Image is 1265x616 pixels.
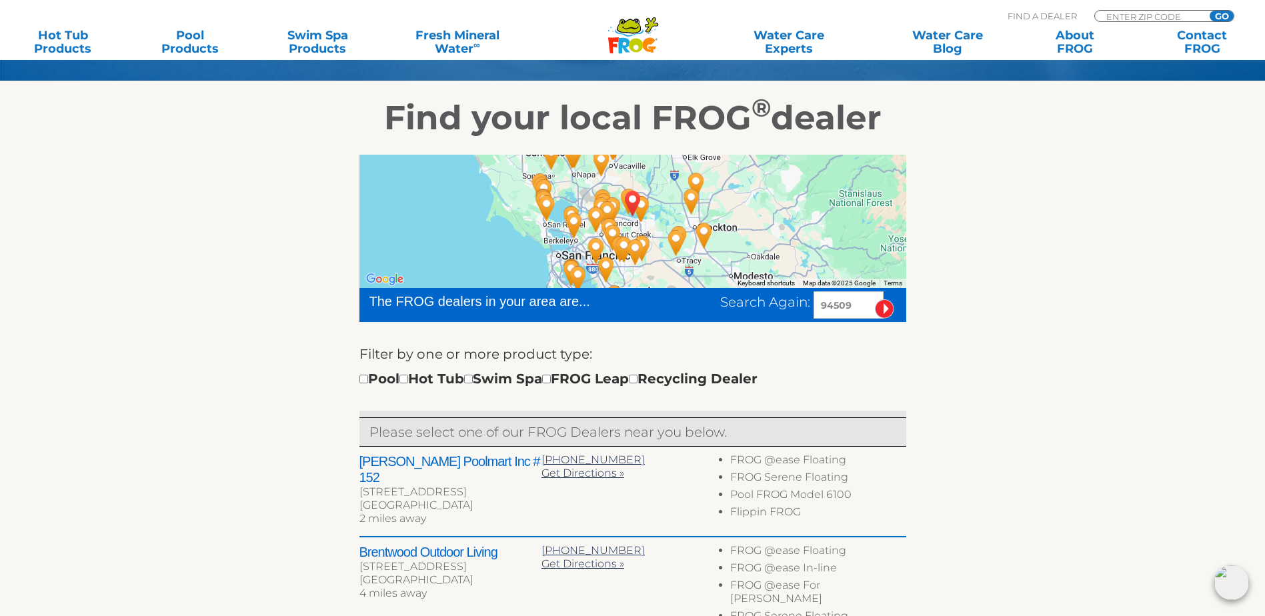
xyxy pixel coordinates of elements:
div: Don Johnson's Pool & Spa - 42 miles away. [519,163,561,209]
div: ANTIOCH, CA 94509 [612,180,654,227]
div: The FROG dealers in your area are... [369,291,638,311]
div: Sonoma Hot Tubs & Pool Supplies - Sonoma - 42 miles away. [531,133,572,180]
div: Creative Energy - Concord - 13 miles away. [583,183,624,229]
div: [GEOGRAPHIC_DATA] [359,573,541,587]
div: Custom Fireplace, Patio & BBQ - 21 miles away. [599,225,641,272]
div: Leslie's Poolmart Inc # 912 - 40 miles away. [523,179,564,225]
a: AboutFROG [1025,29,1124,55]
img: openIcon [1214,565,1249,600]
img: Google [363,271,407,288]
div: Leslie's Poolmart, Inc. # 544 - 29 miles away. [676,162,717,209]
div: Leslie's Poolmart, Inc. # 62 - 26 miles away. [671,178,712,225]
li: FROG @ease For [PERSON_NAME] [730,579,906,609]
input: GO [1210,11,1234,21]
div: Paradise Valley Spas - San Mateo - 41 miles away. [551,248,592,295]
a: Get Directions » [541,557,624,570]
span: Map data ©2025 Google [803,279,876,287]
div: Leslie's Poolmart Inc # 776 - 18 miles away. [592,214,634,261]
a: Open this area in Google Maps (opens a new window) [363,271,407,288]
div: Leslie's Poolmart Inc # 146 - 42 miles away. [557,255,599,302]
div: Paradise Valley Spas - Concord - 13 miles away. [582,179,623,225]
div: [STREET_ADDRESS] [359,485,541,499]
li: FROG @ease Floating [730,453,906,471]
div: Leslie's Poolmart Inc # 251 - 16 miles away. [589,207,630,254]
a: Fresh MineralWater∞ [395,29,519,55]
a: Hot TubProducts [13,29,113,55]
div: Creative Energy - San Rafael - 40 miles away. [523,178,564,225]
a: Get Directions » [541,467,624,479]
li: Pool FROG Model 6100 [730,488,906,505]
a: Water CareExperts [709,29,870,55]
div: Leslie's Poolmart, Inc. # 458 - 26 miles away. [656,219,697,266]
div: Pool Hot Tub Swim Spa FROG Leap Recycling Dealer [359,368,758,389]
div: New Products Inc - 40 miles away. [523,169,565,215]
div: Leslie's Poolmart Inc # 827 - 21 miles away. [603,226,645,273]
a: Terms [884,279,902,287]
span: 2 miles away [359,512,426,525]
a: Water CareBlog [898,29,997,55]
label: Filter by one or more product type: [359,343,592,365]
li: FROG @ease Floating [730,544,906,561]
sup: ® [752,93,771,123]
a: ContactFROG [1152,29,1252,55]
div: Leslie's Poolmart Inc # 137 - 14 miles away. [581,187,622,233]
div: Leslie's Poolmart Inc # 501 - 4 miles away. [621,185,662,232]
div: Sensible Spas - 20 miles away. [621,225,663,271]
div: Pacific Coast Sauna & Spa - 41 miles away. [551,249,592,296]
span: 4 miles away [359,587,427,599]
sup: ∞ [473,39,480,50]
a: [PHONE_NUMBER] [541,544,645,557]
div: Leslie's Poolmart Inc # 777 - 23 miles away. [581,140,622,187]
li: FROG Serene Floating [730,471,906,488]
div: Leslie's Poolmart Inc # 242 - 12 miles away. [587,191,628,237]
div: Paradise Valley Spas - Richmond - 28 miles away. [551,195,592,242]
li: Flippin FROG [730,505,906,523]
div: Leslie's Poolmart Inc # 179 - 22 miles away. [615,229,656,275]
div: Leslie's Poolmart Inc # 354 - 18 miles away. [575,196,617,243]
p: Please select one of our FROG Dealers near you below. [369,421,896,443]
div: Leslie's Poolmart Inc # 66 - 32 miles away. [585,246,627,293]
div: Hot Tub Wherehouse - Santa Clara - 43 miles away. [594,275,636,321]
li: FROG @ease In-line [730,561,906,579]
div: Creative Energy - San Mateo - 41 miles away. [551,249,592,295]
div: Berkeley Heat - 28 miles away. [553,202,595,249]
div: Herb's Pool Service Inc - 40 miles away. [523,180,565,227]
a: PoolProducts [141,29,240,55]
h2: Brentwood Outdoor Living [359,544,541,560]
div: [GEOGRAPHIC_DATA] [359,499,541,512]
div: Lucky's Pool Center - 27 miles away. [575,227,617,274]
a: Swim SpaProducts [268,29,367,55]
div: Leslie's Poolmart Inc # 152 - 2 miles away. [608,178,650,225]
p: Find A Dealer [1008,10,1077,22]
div: Leslie's Poolmart, Inc. # 403 - 35 miles away. [684,212,725,259]
input: Submit [875,299,894,319]
button: Keyboard shortcuts [738,279,795,288]
h2: [PERSON_NAME] Poolmart Inc # 152 [359,453,541,485]
div: [STREET_ADDRESS] [359,560,541,573]
a: [PHONE_NUMBER] [541,453,645,466]
div: Leslie's Poolmart Inc # 189 - 41 miles away. [521,166,563,213]
input: Zip Code Form [1105,11,1195,22]
span: Search Again: [720,294,810,310]
div: KLM Pool Services - 26 miles away. [658,215,700,262]
h2: Find your local FROG dealer [223,98,1043,138]
div: Paradise Valley Spas - San Rafael - 39 miles away. [526,185,567,231]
